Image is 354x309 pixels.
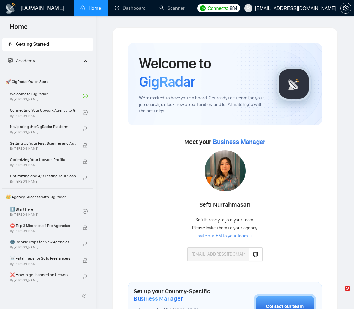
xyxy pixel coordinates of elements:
span: ☠️ Fatal Traps for Solo Freelancers [10,255,76,262]
img: logo [5,3,16,14]
span: fund-projection-screen [8,58,13,63]
span: check-circle [83,209,88,214]
span: Home [4,22,33,36]
span: Optimizing and A/B Testing Your Scanner for Better Results [10,173,76,179]
a: dashboardDashboard [115,5,146,11]
span: copy [253,252,258,257]
button: copy [249,247,262,261]
span: Optimizing Your Upwork Profile [10,156,76,163]
span: Please invite them to your agency. [192,225,258,231]
span: By [PERSON_NAME] [10,245,76,250]
span: lock [83,159,88,164]
span: ⛔ Top 3 Mistakes of Pro Agencies [10,222,76,229]
span: By [PERSON_NAME] [10,147,76,151]
a: Welcome to GigRadarBy[PERSON_NAME] [10,89,83,104]
span: lock [83,274,88,279]
img: upwork-logo.png [200,5,206,11]
span: 884 [230,4,237,12]
div: Sefti Nurrahmasari [187,199,263,211]
span: Getting Started [16,41,49,47]
span: Sefti is ready to join your team! [195,217,254,223]
span: By [PERSON_NAME] [10,229,76,233]
span: lock [83,126,88,131]
span: lock [83,143,88,148]
span: Connects: [208,4,228,12]
button: setting [340,3,351,14]
span: By [PERSON_NAME] [10,262,76,266]
span: Setting Up Your First Scanner and Auto-Bidder [10,140,76,147]
li: Getting Started [2,38,93,51]
span: user [246,6,251,11]
span: rocket [8,42,13,46]
iframe: Intercom live chat [331,286,347,302]
span: Business Manager [212,138,265,145]
span: Academy [16,58,35,64]
span: lock [83,176,88,180]
span: Navigating the GigRadar Platform [10,123,76,130]
span: Business Manager [134,295,183,303]
span: 🚀 GigRadar Quick Start [3,75,92,89]
span: By [PERSON_NAME] [10,130,76,134]
span: GigRadar [139,72,195,91]
span: 9 [345,286,350,291]
span: 🌚 Rookie Traps for New Agencies [10,239,76,245]
a: Invite our BM to your team → [196,233,253,239]
a: searchScanner [159,5,185,11]
span: check-circle [83,94,88,98]
span: Meet your [184,138,265,146]
span: check-circle [83,110,88,115]
img: gigradar-logo.png [277,67,311,101]
img: 1716375511697-WhatsApp%20Image%202024-05-20%20at%2018.09.47.jpeg [205,150,246,191]
a: homeHome [80,5,101,11]
span: lock [83,258,88,263]
span: ❌ How to get banned on Upwork [10,271,76,278]
a: Connecting Your Upwork Agency to GigRadarBy[PERSON_NAME] [10,105,83,120]
span: 👑 Agency Success with GigRadar [3,190,92,204]
span: By [PERSON_NAME] [10,179,76,184]
span: Academy [8,58,35,64]
span: double-left [81,293,88,300]
a: setting [340,5,351,11]
span: By [PERSON_NAME] [10,278,76,282]
span: We're excited to have you on board. Get ready to streamline your job search, unlock new opportuni... [139,95,266,115]
span: lock [83,242,88,246]
span: By [PERSON_NAME] [10,163,76,167]
h1: Set up your Country-Specific [134,287,220,303]
a: 1️⃣ Start HereBy[PERSON_NAME] [10,204,83,219]
span: lock [83,225,88,230]
h1: Welcome to [139,54,266,91]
